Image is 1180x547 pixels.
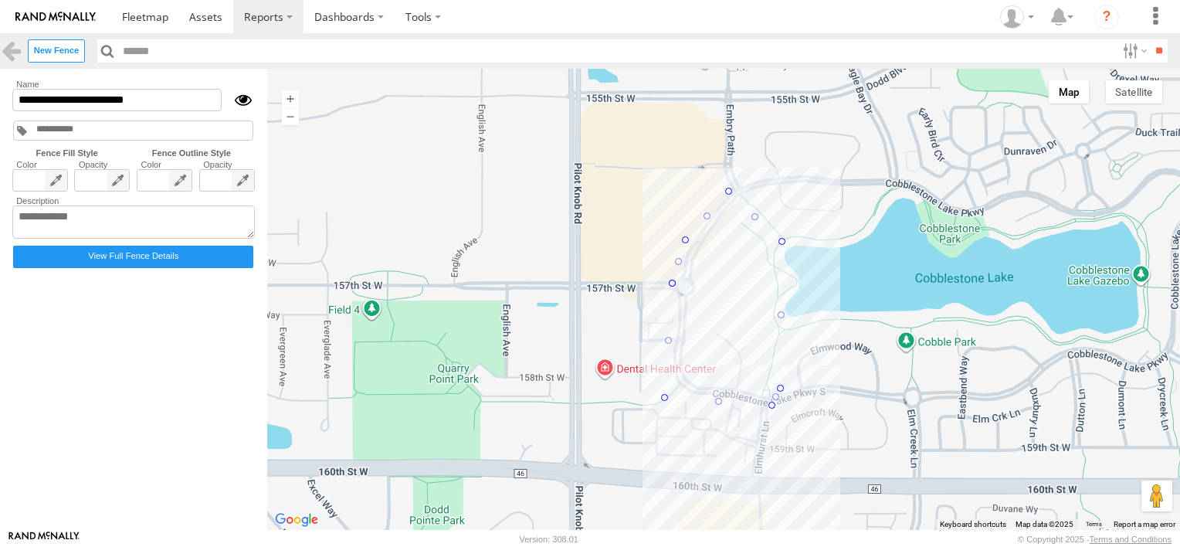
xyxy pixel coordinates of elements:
a: Open this area in Google Maps (opens a new window) [271,510,322,530]
span: Map data ©2025 [1016,520,1073,528]
button: Show street map [1049,80,1090,104]
button: Drag Pegman onto the map to open Street View [1141,481,1172,511]
label: Color [137,160,192,169]
label: Opacity [199,160,255,169]
button: Zoom in [281,90,299,107]
a: Terms and Conditions [1090,535,1172,544]
button: Keyboard shortcuts [940,519,1006,530]
label: Click to view fence details [13,246,253,268]
i: ? [1094,5,1119,29]
label: Fence Outline Style [125,148,258,158]
img: rand-logo.svg [15,12,96,22]
label: Name [12,80,255,89]
label: Description [12,196,255,206]
div: Pete Eslinger [995,5,1039,29]
label: Fence Fill Style [9,148,125,158]
div: Show/Hide fence [222,89,255,111]
img: Google [271,510,322,530]
a: Visit our Website [8,532,80,547]
a: Terms (opens in new tab) [1086,522,1102,528]
label: Color [12,160,68,169]
a: Report a map error [1114,520,1175,528]
label: Create New Fence [28,39,85,62]
button: Show satellite imagery [1105,80,1162,104]
label: Search Filter Options [1117,39,1150,62]
div: © Copyright 2025 - [1018,535,1172,544]
div: Version: 308.01 [520,535,578,544]
button: Zoom out [281,107,299,125]
label: Opacity [74,160,130,169]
